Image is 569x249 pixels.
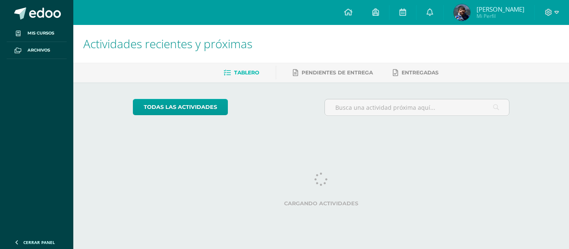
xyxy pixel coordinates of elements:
a: Pendientes de entrega [293,66,373,79]
span: Pendientes de entrega [302,69,373,76]
span: Actividades recientes y próximas [83,36,252,52]
a: Archivos [7,42,67,59]
a: Mis cursos [7,25,67,42]
label: Cargando actividades [133,200,510,207]
span: Archivos [27,47,50,54]
span: Mis cursos [27,30,54,37]
span: Entregadas [402,69,439,76]
a: Entregadas [393,66,439,79]
a: todas las Actividades [133,99,228,115]
input: Busca una actividad próxima aquí... [325,99,509,116]
span: Tablero [234,69,259,76]
span: Mi Perfil [477,12,524,20]
img: 2e7b0636809d57c010a357318f5ed69d.png [454,4,470,21]
span: Cerrar panel [23,239,55,245]
a: Tablero [224,66,259,79]
span: [PERSON_NAME] [477,5,524,13]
